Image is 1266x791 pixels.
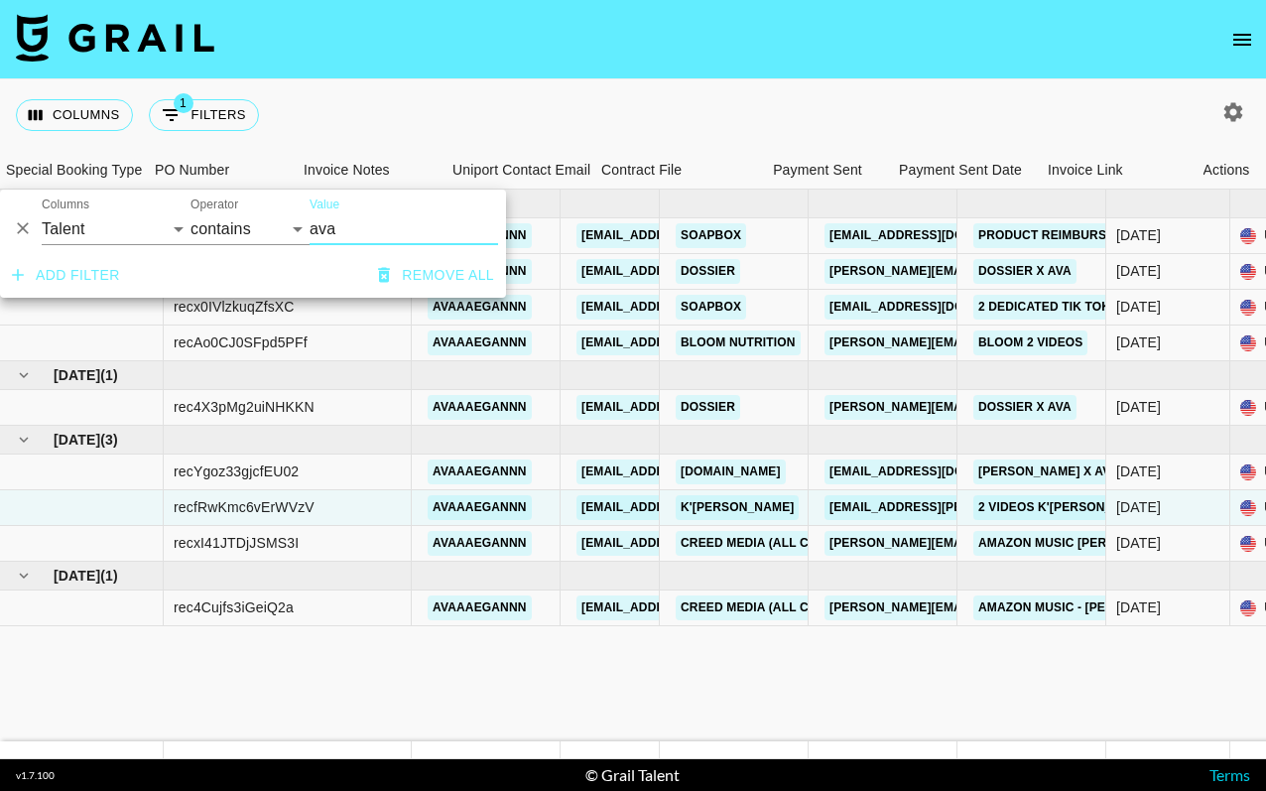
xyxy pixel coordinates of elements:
div: PO Number [145,151,294,190]
a: Creed Media (All Campaigns) [676,531,882,556]
a: avaaaegannn [428,495,532,520]
a: [EMAIL_ADDRESS][DOMAIN_NAME] [576,223,799,248]
div: Jun '25 [1116,332,1161,352]
div: Jun '25 [1116,225,1161,245]
a: [EMAIL_ADDRESS][DOMAIN_NAME] [576,259,799,284]
div: Invoice Link [1048,151,1123,190]
a: [EMAIL_ADDRESS][DOMAIN_NAME] [576,531,799,556]
a: [DOMAIN_NAME] [676,460,786,484]
a: Dossier x Ava [973,259,1076,284]
label: Value [310,197,339,213]
input: Filter value [310,213,498,245]
div: Payment Sent [773,151,862,190]
div: rec4Cujfs3iGeiQ2a [174,597,294,617]
a: Dossier [676,259,740,284]
div: Jun '25 [1116,261,1161,281]
div: Payment Sent Date [899,151,1022,190]
span: [DATE] [54,365,100,385]
span: ( 3 ) [100,430,118,450]
a: Soapbox [676,223,746,248]
label: Operator [190,197,238,213]
div: recfRwKmc6vErWVzV [174,497,315,517]
a: Amazon music [PERSON_NAME] [973,531,1185,556]
button: open drawer [1222,20,1262,60]
div: © Grail Talent [585,765,680,785]
a: [PERSON_NAME][EMAIL_ADDRESS][DOMAIN_NAME] [824,395,1148,420]
a: Product Reimbursement [973,223,1154,248]
a: avaaaegannn [428,330,532,355]
button: Show filters [149,99,259,131]
div: Invoice Notes [294,151,443,190]
label: Columns [42,197,89,213]
a: k'[PERSON_NAME] [676,495,799,520]
a: [PERSON_NAME][EMAIL_ADDRESS][DOMAIN_NAME] [824,531,1148,556]
div: Uniport Contact Email [443,151,591,190]
span: 1 [174,93,193,113]
a: Terms [1209,765,1250,784]
a: Bloom 2 Videos [973,330,1087,355]
div: Aug '25 [1116,497,1161,517]
div: Aug '25 [1116,533,1161,553]
a: avaaaegannn [428,595,532,620]
div: Actions [1187,151,1266,190]
a: [PERSON_NAME][EMAIL_ADDRESS][DOMAIN_NAME] [824,330,1148,355]
button: Add filter [4,257,128,294]
a: [EMAIL_ADDRESS][DOMAIN_NAME] [576,495,799,520]
button: hide children [10,361,38,389]
a: avaaaegannn [428,395,532,420]
div: Payment Sent Date [889,151,1038,190]
div: Contract File [591,151,740,190]
a: [EMAIL_ADDRESS][DOMAIN_NAME] [576,595,799,620]
div: recAo0CJ0SFpd5PFf [174,332,308,352]
a: [PERSON_NAME][EMAIL_ADDRESS][DOMAIN_NAME] [824,595,1148,620]
a: Creed Media (All Campaigns) [676,595,882,620]
div: Sep '25 [1116,597,1161,617]
a: [EMAIL_ADDRESS][DOMAIN_NAME] [576,460,799,484]
a: [EMAIL_ADDRESS][DOMAIN_NAME] [576,295,799,320]
div: recYgoz33gjcfEU02 [174,461,299,481]
div: Uniport Contact Email [452,151,590,190]
button: Delete [8,213,38,243]
img: Grail Talent [16,14,214,62]
div: Contract File [601,151,682,190]
a: avaaaegannn [428,531,532,556]
div: PO Number [155,151,229,190]
a: [PERSON_NAME] x Ava 2 integrated videos [973,460,1264,484]
a: [EMAIL_ADDRESS][DOMAIN_NAME] [576,330,799,355]
a: Dossier x Ava [973,395,1076,420]
button: Remove all [370,257,502,294]
a: 2 Dedicated Tik Toks [973,295,1123,320]
span: ( 1 ) [100,566,118,586]
div: recx0IVlzkuqZfsXC [174,297,295,317]
div: Payment Sent [740,151,889,190]
a: Bloom Nutrition [676,330,801,355]
a: avaaaegannn [428,460,532,484]
a: [PERSON_NAME][EMAIL_ADDRESS][DOMAIN_NAME] [824,259,1148,284]
div: rec4X3pMg2uiNHKKN [174,397,315,417]
a: 2 videos K'[PERSON_NAME] [973,495,1156,520]
a: [EMAIL_ADDRESS][PERSON_NAME][DOMAIN_NAME] [824,495,1148,520]
a: Soapbox [676,295,746,320]
a: [EMAIL_ADDRESS][DOMAIN_NAME] [576,395,799,420]
div: Special Booking Type [6,151,142,190]
span: [DATE] [54,566,100,586]
a: [EMAIL_ADDRESS][DOMAIN_NAME] [824,460,1047,484]
span: [DATE] [54,430,100,450]
button: Select columns [16,99,133,131]
div: Invoice Link [1038,151,1187,190]
a: Amazon Music - [PERSON_NAME] [973,595,1192,620]
div: Aug '25 [1116,461,1161,481]
a: [EMAIL_ADDRESS][DOMAIN_NAME] [824,295,1047,320]
div: Jul '25 [1116,397,1161,417]
div: v 1.7.100 [16,769,55,782]
button: hide children [10,426,38,454]
a: [EMAIL_ADDRESS][DOMAIN_NAME] [824,223,1047,248]
span: ( 1 ) [100,365,118,385]
div: Jun '25 [1116,297,1161,317]
div: Actions [1203,151,1250,190]
a: avaaaegannn [428,295,532,320]
a: Dossier [676,395,740,420]
div: Invoice Notes [304,151,390,190]
div: recxI41JTDjJSMS3I [174,533,299,553]
button: hide children [10,562,38,590]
